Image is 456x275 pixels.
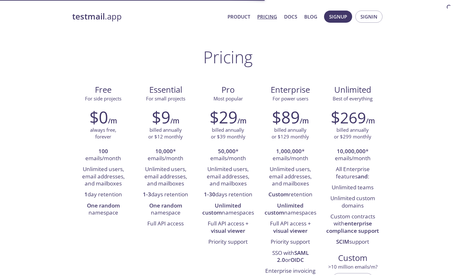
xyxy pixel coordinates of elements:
li: Full API access + [202,218,254,237]
li: * emails/month [139,146,192,164]
li: Unlimited users, email addresses, and mailboxes [77,164,130,189]
span: Free [77,84,129,95]
a: testmail.app [72,11,222,22]
li: Unlimited custom domains [326,193,379,211]
strong: SAML 2.0 [277,249,309,263]
span: For small projects [146,95,185,102]
li: Unlimited users, email addresses, and mailboxes [264,164,317,189]
span: Pro [202,84,254,95]
li: * emails/month [202,146,254,164]
li: Unlimited users, email addresses, and mailboxes [202,164,254,189]
strong: OIDC [290,256,304,263]
span: For side projects [85,95,121,102]
p: billed annually or $39 monthly [211,127,245,140]
strong: 100 [98,147,108,155]
span: Enterprise [264,84,316,95]
strong: visual viewer [211,227,245,234]
li: Priority support [264,237,317,247]
span: Custom [327,253,379,263]
li: SSO with or [264,248,317,266]
span: Most popular [213,95,243,102]
span: Unlimited [334,84,371,95]
h6: /m [170,115,179,126]
strong: enterprise compliance support [326,220,379,234]
a: Pricing [257,12,277,21]
h1: Pricing [203,47,253,67]
button: Signup [324,11,352,23]
button: Signin [355,11,383,23]
h2: $89 [272,107,300,127]
h2: $29 [210,107,237,127]
strong: 1-30 [204,191,215,198]
strong: SCIM [336,238,349,245]
li: Unlimited teams [326,182,379,193]
strong: visual viewer [273,227,307,234]
p: billed annually or $12 monthly [148,127,183,140]
strong: One random [149,202,182,209]
li: namespace [139,200,192,219]
li: * emails/month [264,146,317,164]
h6: /m [300,115,309,126]
li: emails/month [77,146,130,164]
strong: 1 [84,191,88,198]
p: billed annually or $129 monthly [272,127,309,140]
strong: 10,000,000 [337,147,366,155]
p: billed annually or $299 monthly [334,127,371,140]
span: Best of everything [333,95,373,102]
li: Custom contracts with [326,211,379,237]
span: > 10 million emails/m? [328,263,377,270]
li: days retention [202,189,254,200]
li: Full API access + [264,218,317,237]
strong: Custom [268,191,289,198]
h2: $9 [152,107,170,127]
li: * emails/month [326,146,379,164]
span: Signin [360,12,377,21]
span: Signup [329,12,347,21]
h2: $0 [89,107,108,127]
strong: 1,000,000 [276,147,302,155]
span: For power users [273,95,308,102]
li: namespaces [264,200,317,219]
strong: testmail [72,11,105,22]
a: Blog [304,12,317,21]
li: Full API access [139,218,192,229]
strong: 1-3 [143,191,151,198]
li: Unlimited users, email addresses, and mailboxes [139,164,192,189]
li: All Enterprise features : [326,164,379,182]
strong: Unlimited custom [202,202,242,216]
h6: /m [366,115,375,126]
span: 269 [340,107,366,128]
li: namespaces [202,200,254,219]
li: Priority support [202,237,254,247]
strong: and [358,173,368,180]
p: always free, forever [90,127,116,140]
a: Product [228,12,250,21]
strong: 50,000 [218,147,236,155]
h6: /m [237,115,246,126]
h6: /m [108,115,117,126]
li: namespace [77,200,130,219]
li: day retention [77,189,130,200]
strong: 10,000 [155,147,173,155]
li: support [326,237,379,247]
li: retention [264,189,317,200]
strong: One random [87,202,120,209]
a: Docs [284,12,297,21]
span: Essential [140,84,192,95]
li: days retention [139,189,192,200]
h2: $ [331,107,366,127]
strong: Unlimited custom [265,202,304,216]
